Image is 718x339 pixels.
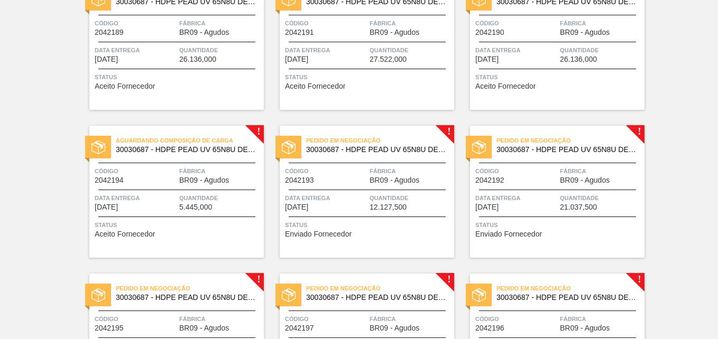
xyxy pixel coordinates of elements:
span: Quantidade [560,193,642,203]
span: 01/10/2025 [95,55,118,63]
span: Quantidade [560,45,642,55]
span: Aceito Fornecedor [285,82,345,90]
span: Data entrega [475,193,557,203]
span: BR09 - Agudos [370,29,419,36]
span: 26.136,000 [560,55,597,63]
span: Enviado Fornecedor [475,230,542,238]
span: 30030687 - HDPE PEAD UV 65N8U DEV SHELL [116,294,255,302]
span: Enviado Fornecedor [285,230,352,238]
span: BR09 - Agudos [560,29,610,36]
span: 5.445,000 [179,203,212,211]
span: 30030687 - HDPE PEAD UV 65N8U DEV SHELL [306,294,446,302]
span: Quantidade [179,193,261,203]
span: Fábrica [560,166,642,176]
span: Status [475,72,642,82]
span: 2042189 [95,29,124,36]
span: Data entrega [285,193,367,203]
span: 2042193 [285,176,314,184]
span: 30030687 - HDPE PEAD UV 65N8U DEV SHELL [306,146,446,154]
span: 27.522,000 [370,55,407,63]
span: Código [475,166,557,176]
span: Fábrica [560,18,642,29]
span: Pedido em Negociação [496,135,645,146]
span: Fábrica [179,18,261,29]
span: 26.136,000 [179,55,216,63]
span: BR09 - Agudos [179,176,229,184]
span: Código [285,166,367,176]
img: status [472,288,486,302]
span: 03/10/2025 [475,203,499,211]
span: 2042194 [95,176,124,184]
span: 30030687 - HDPE PEAD UV 65N8U DEV SHELL [116,146,255,154]
img: status [91,288,105,302]
img: status [91,140,105,154]
span: Aceito Fornecedor [95,82,155,90]
span: Data entrega [95,45,177,55]
span: Pedido em Negociação [306,283,454,294]
span: 2042192 [475,176,504,184]
span: BR09 - Agudos [179,324,229,332]
span: Quantidade [370,45,452,55]
span: Código [95,314,177,324]
span: Quantidade [370,193,452,203]
span: 21.037,500 [560,203,597,211]
span: 03/10/2025 [95,203,118,211]
span: Aceito Fornecedor [475,82,536,90]
span: Aceito Fornecedor [95,230,155,238]
span: Fábrica [179,314,261,324]
img: status [282,288,296,302]
span: BR09 - Agudos [370,176,419,184]
span: Status [95,72,261,82]
span: Aguardando Composição de Carga [116,135,264,146]
span: Status [285,220,452,230]
a: !statusPedido em Negociação30030687 - HDPE PEAD UV 65N8U DEV SHELLCódigo2042192FábricaBR09 - Agud... [454,126,645,258]
span: 02/10/2025 [475,55,499,63]
span: Fábrica [370,18,452,29]
span: Código [285,18,367,29]
span: 12.127,500 [370,203,407,211]
span: BR09 - Agudos [179,29,229,36]
span: 2042195 [95,324,124,332]
span: Data entrega [95,193,177,203]
span: 30030687 - HDPE PEAD UV 65N8U DEV SHELL [496,294,636,302]
span: Fábrica [370,166,452,176]
span: Status [475,220,642,230]
span: Fábrica [179,166,261,176]
img: status [282,140,296,154]
img: status [472,140,486,154]
span: 2042197 [285,324,314,332]
span: 2042190 [475,29,504,36]
span: Código [285,314,367,324]
span: Pedido em Negociação [496,283,645,294]
span: Código [475,18,557,29]
span: 30030687 - HDPE PEAD UV 65N8U DEV SHELL [496,146,636,154]
span: Status [95,220,261,230]
span: BR09 - Agudos [370,324,419,332]
span: Fábrica [560,314,642,324]
span: 2042191 [285,29,314,36]
span: Status [285,72,452,82]
span: Código [95,166,177,176]
a: !statusAguardando Composição de Carga30030687 - HDPE PEAD UV 65N8U DEV SHELLCódigo2042194FábricaB... [73,126,264,258]
span: Quantidade [179,45,261,55]
span: 02/10/2025 [285,55,308,63]
span: Fábrica [370,314,452,324]
span: Pedido em Negociação [306,135,454,146]
span: Pedido em Negociação [116,283,264,294]
span: 2042196 [475,324,504,332]
span: Código [475,314,557,324]
span: BR09 - Agudos [560,324,610,332]
span: 03/10/2025 [285,203,308,211]
a: !statusPedido em Negociação30030687 - HDPE PEAD UV 65N8U DEV SHELLCódigo2042193FábricaBR09 - Agud... [264,126,454,258]
span: Data entrega [285,45,367,55]
span: Código [95,18,177,29]
span: Data entrega [475,45,557,55]
span: BR09 - Agudos [560,176,610,184]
